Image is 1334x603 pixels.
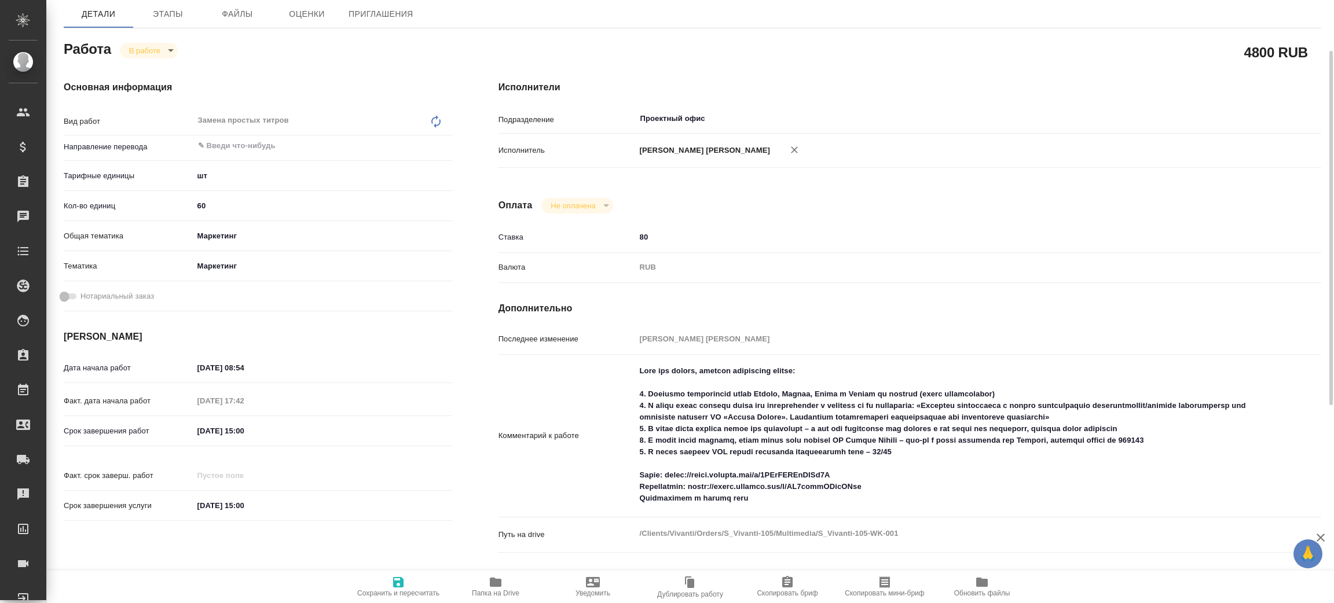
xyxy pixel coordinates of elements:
div: RUB [636,258,1253,277]
button: Уведомить [544,571,642,603]
p: Вид работ [64,116,193,127]
span: Оценки [279,7,335,21]
input: Пустое поле [636,330,1253,347]
h4: Исполнители [499,80,1321,94]
button: Сохранить и пересчитать [350,571,447,603]
p: Срок завершения работ [64,425,193,437]
p: Тарифные единицы [64,170,193,182]
div: В работе [120,43,178,58]
h4: Основная информация [64,80,452,94]
p: Исполнитель [499,145,636,156]
textarea: /Clients/Vivanti/Orders/S_Vivanti-105/Multimedia/S_Vivanti-105-WK-001 [636,524,1253,543]
div: шт [193,166,452,186]
p: Последнее изменение [499,333,636,345]
span: Уведомить [576,589,610,597]
input: Пустое поле [193,467,295,484]
h4: [PERSON_NAME] [64,330,452,344]
h4: Дополнительно [499,301,1321,315]
span: Обновить файлы [954,589,1010,597]
span: Скопировать мини-бриф [845,589,924,597]
span: 🙏 [1298,542,1318,566]
textarea: Lore ips dolors, ametcon adipiscing elitse: 4. Doeiusmo temporincid utlab Etdolo, Magnaa, Enima m... [636,361,1253,508]
p: Дата начала работ [64,362,193,374]
span: Папка на Drive [472,589,519,597]
span: Файлы [210,7,265,21]
input: ✎ Введи что-нибудь [193,197,452,214]
input: Пустое поле [193,392,295,409]
h2: Работа [64,38,111,58]
button: Не оплачена [547,201,599,211]
p: Тематика [64,260,193,272]
p: Факт. срок заверш. работ [64,470,193,481]
span: Сохранить и пересчитать [357,589,439,597]
p: Ставка [499,231,636,243]
span: Нотариальный заказ [80,291,154,302]
span: Этапы [140,7,196,21]
input: ✎ Введи что-нибудь [636,229,1253,245]
p: Подразделение [499,114,636,126]
p: Срок завершения услуги [64,500,193,512]
button: Удалить исполнителя [782,137,807,163]
button: В работе [126,46,164,56]
span: Приглашения [349,7,413,21]
span: Скопировать бриф [757,589,818,597]
h4: Оплата [499,198,533,212]
input: ✎ Введи что-нибудь [197,139,410,153]
button: Open [1247,117,1249,120]
button: Папка на Drive [447,571,544,603]
input: ✎ Введи что-нибудь [193,497,295,514]
div: Маркетинг [193,226,452,246]
p: [PERSON_NAME] [PERSON_NAME] [636,145,771,156]
button: Скопировать бриф [739,571,836,603]
h2: 4800 RUB [1244,42,1308,62]
input: ✎ Введи что-нибудь [193,422,295,439]
p: Валюта [499,262,636,273]
button: Скопировать мини-бриф [836,571,933,603]
button: Обновить файлы [933,571,1031,603]
p: Факт. дата начала работ [64,395,193,407]
p: Направление перевода [64,141,193,153]
p: Общая тематика [64,230,193,242]
div: В работе [541,198,613,214]
input: ✎ Введи что-нибудь [193,359,295,376]
span: Дублировать работу [657,590,723,598]
p: Путь на drive [499,529,636,541]
p: Кол-во единиц [64,200,193,212]
p: Комментарий к работе [499,430,636,442]
span: Детали [71,7,126,21]
button: Дублировать работу [642,571,739,603]
button: 🙏 [1293,539,1322,568]
div: Маркетинг [193,256,452,276]
button: Open [446,145,448,147]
